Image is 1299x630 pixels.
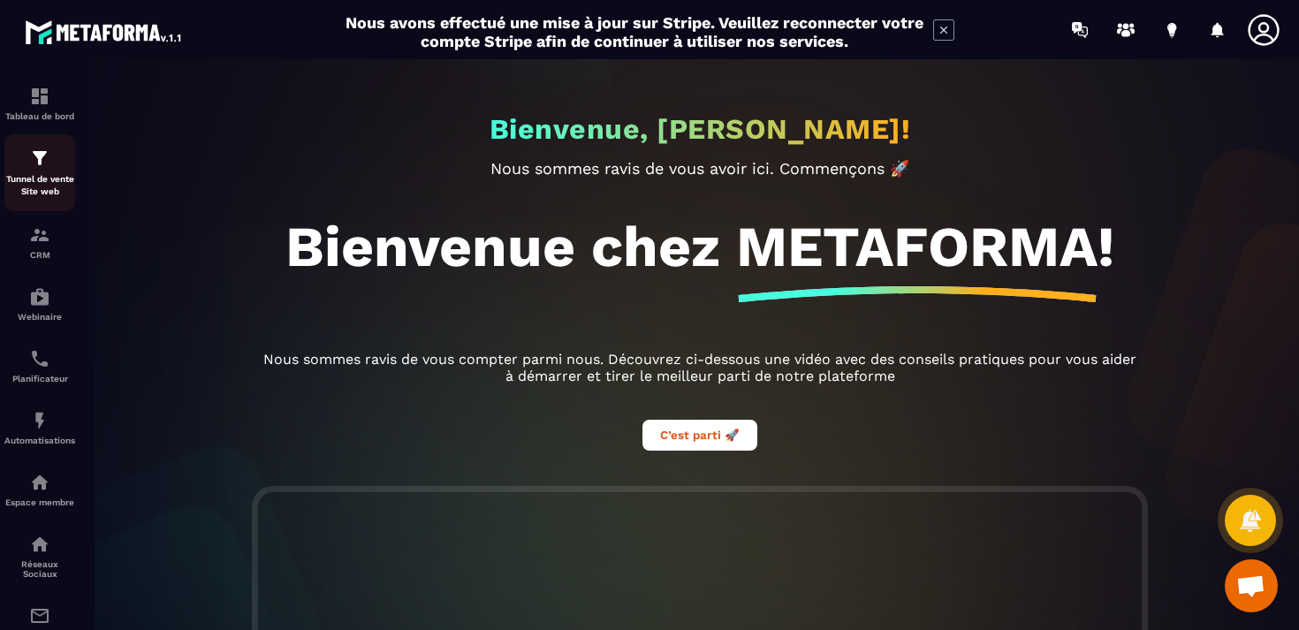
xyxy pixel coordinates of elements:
img: email [29,605,50,626]
p: Tableau de bord [4,111,75,121]
img: automations [29,286,50,307]
img: automations [29,472,50,493]
p: Nous sommes ravis de vous compter parmi nous. Découvrez ci-dessous une vidéo avec des conseils pr... [258,351,1142,384]
img: social-network [29,534,50,555]
a: schedulerschedulerPlanificateur [4,335,75,397]
h1: Bienvenue chez METAFORMA! [285,213,1114,280]
p: Tunnel de vente Site web [4,173,75,198]
img: formation [29,86,50,107]
button: C’est parti 🚀 [642,420,757,451]
img: scheduler [29,348,50,369]
a: formationformationTunnel de vente Site web [4,134,75,211]
p: Automatisations [4,436,75,445]
a: formationformationTableau de bord [4,72,75,134]
p: Planificateur [4,374,75,383]
a: automationsautomationsAutomatisations [4,397,75,459]
a: automationsautomationsWebinaire [4,273,75,335]
img: formation [29,224,50,246]
img: formation [29,148,50,169]
h2: Bienvenue, [PERSON_NAME]! [490,112,911,146]
p: Webinaire [4,312,75,322]
a: automationsautomationsEspace membre [4,459,75,520]
img: logo [25,16,184,48]
p: CRM [4,250,75,260]
p: Espace membre [4,497,75,507]
a: formationformationCRM [4,211,75,273]
a: C’est parti 🚀 [642,426,757,443]
p: Réseaux Sociaux [4,559,75,579]
p: Nous sommes ravis de vous avoir ici. Commençons 🚀 [258,159,1142,178]
img: automations [29,410,50,431]
div: Ouvrir le chat [1225,559,1278,612]
a: social-networksocial-networkRéseaux Sociaux [4,520,75,592]
h2: Nous avons effectué une mise à jour sur Stripe. Veuillez reconnecter votre compte Stripe afin de ... [345,13,924,50]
